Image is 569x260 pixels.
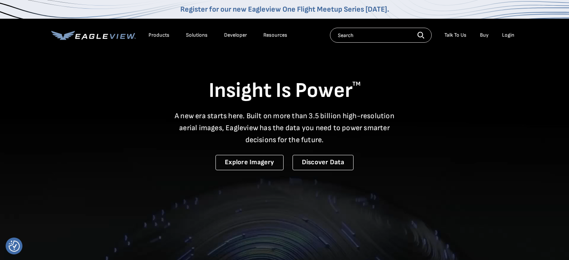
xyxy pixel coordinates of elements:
[293,155,354,170] a: Discover Data
[9,241,20,252] button: Consent Preferences
[224,32,247,39] a: Developer
[170,110,399,146] p: A new era starts here. Built on more than 3.5 billion high-resolution aerial images, Eagleview ha...
[51,78,518,104] h1: Insight Is Power
[352,80,361,88] sup: TM
[330,28,432,43] input: Search
[444,32,466,39] div: Talk To Us
[180,5,389,14] a: Register for our new Eagleview One Flight Meetup Series [DATE].
[263,32,287,39] div: Resources
[480,32,489,39] a: Buy
[9,241,20,252] img: Revisit consent button
[149,32,169,39] div: Products
[502,32,514,39] div: Login
[215,155,284,170] a: Explore Imagery
[186,32,208,39] div: Solutions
